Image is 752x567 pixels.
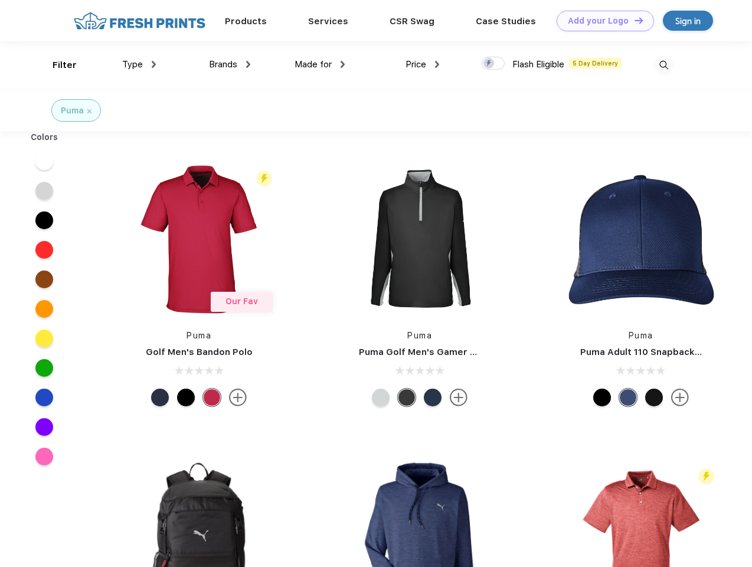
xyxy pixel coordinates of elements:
[87,109,91,113] img: filter_cancel.svg
[372,389,390,406] div: High Rise
[341,161,498,318] img: func=resize&h=266
[406,59,426,70] span: Price
[593,389,611,406] div: Pma Blk Pma Blk
[53,58,77,72] div: Filter
[225,16,267,27] a: Products
[450,389,467,406] img: more.svg
[654,56,673,75] img: desktop_search.svg
[629,331,653,340] a: Puma
[390,16,434,27] a: CSR Swag
[671,389,689,406] img: more.svg
[698,468,714,484] img: flash_active_toggle.svg
[407,331,432,340] a: Puma
[152,61,156,68] img: dropdown.png
[568,16,629,26] div: Add your Logo
[151,389,169,406] div: Navy Blazer
[424,389,442,406] div: Navy Blazer
[229,389,247,406] img: more.svg
[663,11,713,31] a: Sign in
[295,59,332,70] span: Made for
[512,59,564,70] span: Flash Eligible
[341,61,345,68] img: dropdown.png
[246,61,250,68] img: dropdown.png
[398,389,416,406] div: Puma Black
[22,131,67,144] div: Colors
[187,331,211,340] a: Puma
[61,105,84,117] div: Puma
[70,11,209,31] img: fo%20logo%202.webp
[209,59,237,70] span: Brands
[635,17,643,24] img: DT
[435,61,439,68] img: dropdown.png
[120,161,277,318] img: func=resize&h=266
[122,59,143,70] span: Type
[675,14,701,28] div: Sign in
[308,16,348,27] a: Services
[256,171,272,187] img: flash_active_toggle.svg
[563,161,720,318] img: func=resize&h=266
[645,389,663,406] div: Pma Blk with Pma Blk
[203,389,221,406] div: Ski Patrol
[177,389,195,406] div: Puma Black
[359,347,545,357] a: Puma Golf Men's Gamer Golf Quarter-Zip
[569,58,622,69] span: 5 Day Delivery
[225,296,258,306] span: Our Fav
[146,347,253,357] a: Golf Men's Bandon Polo
[619,389,637,406] div: Peacoat Qut Shd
